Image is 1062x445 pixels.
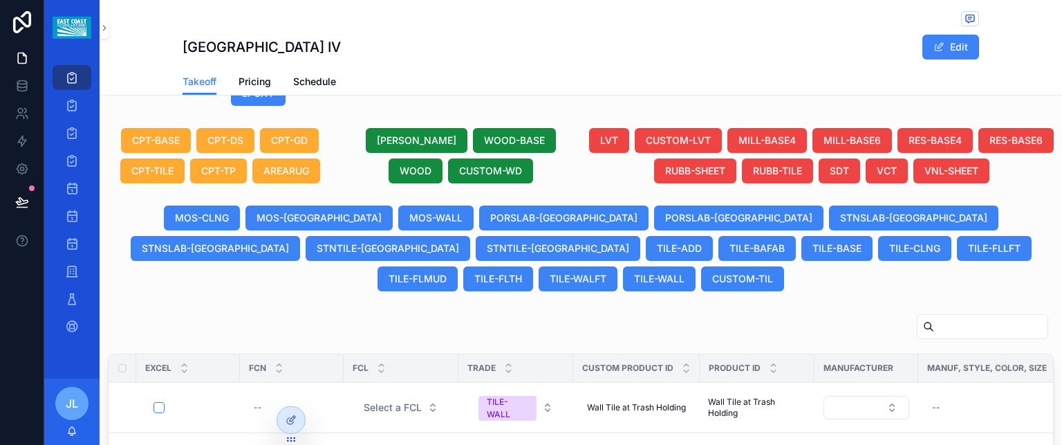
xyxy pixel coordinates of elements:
[709,363,761,374] span: Product ID
[239,75,271,89] span: Pricing
[712,272,773,286] span: CUSTOM-TIL
[252,158,320,183] button: AREARUG
[257,211,382,225] span: MOS-[GEOGRAPHIC_DATA]
[164,206,240,230] button: MOS-CLNG
[753,164,802,178] span: RUBB-TILE
[271,134,308,147] span: CPT-GD
[924,164,978,178] span: VNL-SHEET
[589,128,629,153] button: LVT
[121,128,191,153] button: CPT-BASE
[142,242,289,255] span: STNSLAB-[GEOGRAPHIC_DATA]
[132,134,180,147] span: CPT-BASE
[474,272,522,286] span: TILE-FLTH
[293,69,336,97] a: Schedule
[582,363,673,374] span: Custom Product ID
[476,236,640,261] button: STNTILE-[GEOGRAPHIC_DATA]
[877,164,897,178] span: VCT
[196,128,254,153] button: CPT-DS
[978,128,1054,153] button: RES-BASE6
[718,236,796,261] button: TILE-BAFAB
[823,363,893,374] span: Manufacturer
[927,363,1047,374] span: Manuf, Style, Color, Size
[377,134,456,147] span: [PERSON_NAME]
[248,397,335,419] a: --
[819,158,860,183] button: SDT
[581,397,691,419] a: Wall Tile at Trash Holding
[708,397,806,419] a: Wall Tile at Trash Holding
[463,266,533,291] button: TILE-FLTH
[646,134,711,147] span: CUSTOM-LVT
[823,396,909,419] button: Select Button
[932,402,940,413] div: --
[727,128,807,153] button: MILL-BASE4
[490,211,637,225] span: PORSLAB-[GEOGRAPHIC_DATA]
[635,128,722,153] button: CUSTOM-LVT
[249,363,266,374] span: FCN
[473,128,556,153] button: WOOD-BASE
[183,37,341,57] h1: [GEOGRAPHIC_DATA] IV
[207,134,243,147] span: CPT-DS
[353,395,449,420] button: Select Button
[729,242,785,255] span: TILE-BAFAB
[550,272,606,286] span: TILE-WALFT
[467,363,496,374] span: Trade
[131,164,174,178] span: CPT-TILE
[657,242,702,255] span: TILE-ADD
[353,363,369,374] span: FCL
[738,134,796,147] span: MILL-BASE4
[53,17,91,39] img: App logo
[823,134,881,147] span: MILL-BASE6
[829,206,998,230] button: STNSLAB-[GEOGRAPHIC_DATA]
[587,402,686,413] span: Wall Tile at Trash Holding
[66,395,78,412] span: JL
[830,164,849,178] span: SDT
[840,211,987,225] span: STNSLAB-[GEOGRAPHIC_DATA]
[260,128,319,153] button: CPT-GD
[866,158,908,183] button: VCT
[957,236,1032,261] button: TILE-FLLFT
[239,69,271,97] a: Pricing
[654,206,823,230] button: PORSLAB-[GEOGRAPHIC_DATA]
[254,402,262,413] div: --
[317,242,459,255] span: STNTILE-[GEOGRAPHIC_DATA]
[409,211,463,225] span: MOS-WALL
[801,236,873,261] button: TILE-BASE
[484,134,545,147] span: WOOD-BASE
[400,164,431,178] span: WOOD
[459,164,522,178] span: CUSTOM-WD
[201,164,236,178] span: CPT-TP
[131,236,300,261] button: STNSLAB-[GEOGRAPHIC_DATA]
[467,389,564,426] button: Select Button
[183,75,216,89] span: Takeoff
[665,211,812,225] span: PORSLAB-[GEOGRAPHIC_DATA]
[487,396,528,421] div: TILE-WALL
[909,134,962,147] span: RES-BASE4
[742,158,813,183] button: RUBB-TILE
[120,158,185,183] button: CPT-TILE
[366,128,467,153] button: [PERSON_NAME]
[352,394,450,421] a: Select Button
[634,272,684,286] span: TILE-WALL
[183,69,216,96] a: Takeoff
[487,242,629,255] span: STNTILE-[GEOGRAPHIC_DATA]
[600,134,618,147] span: LVT
[389,158,442,183] button: WOOD
[665,164,725,178] span: RUBB-SHEET
[654,158,736,183] button: RUBB-SHEET
[812,128,892,153] button: MILL-BASE6
[812,242,861,255] span: TILE-BASE
[913,158,989,183] button: VNL-SHEET
[293,75,336,89] span: Schedule
[922,35,979,60] button: Edit
[823,395,910,420] a: Select Button
[145,363,171,374] span: Excel
[878,236,951,261] button: TILE-CLNG
[263,164,309,178] span: AREARUG
[306,236,470,261] button: STNTILE-[GEOGRAPHIC_DATA]
[448,158,533,183] button: CUSTOM-WD
[479,206,649,230] button: PORSLAB-[GEOGRAPHIC_DATA]
[889,242,940,255] span: TILE-CLNG
[378,266,458,291] button: TILE-FLMUD
[44,55,100,357] div: scrollable content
